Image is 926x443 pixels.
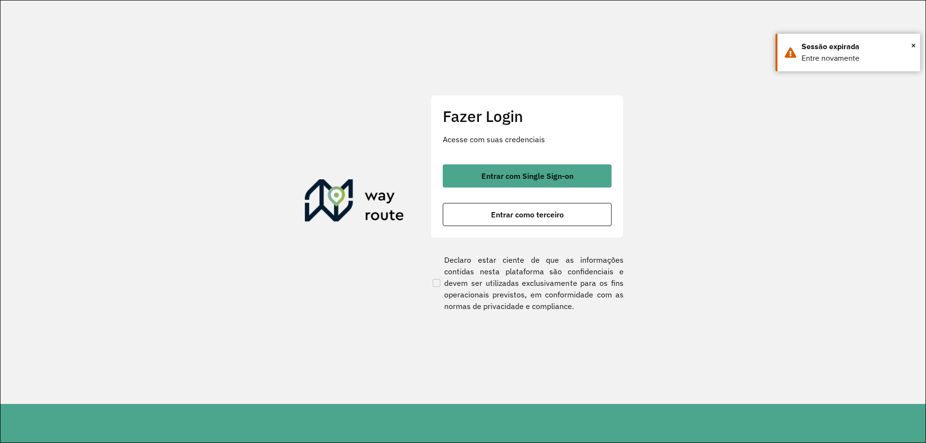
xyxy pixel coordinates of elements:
div: Entre novamente [802,53,913,64]
span: Entrar como terceiro [491,211,564,218]
p: Acesse com suas credenciais [443,134,612,145]
div: Sessão expirada [802,41,913,53]
h2: Fazer Login [443,107,612,125]
span: Entrar com Single Sign-on [481,172,573,180]
span: × [911,38,916,53]
button: button [443,203,612,226]
button: Close [911,38,916,53]
label: Declaro estar ciente de que as informações contidas nesta plataforma são confidenciais e devem se... [431,254,624,312]
img: Roteirizador AmbevTech [305,179,404,226]
button: button [443,164,612,188]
